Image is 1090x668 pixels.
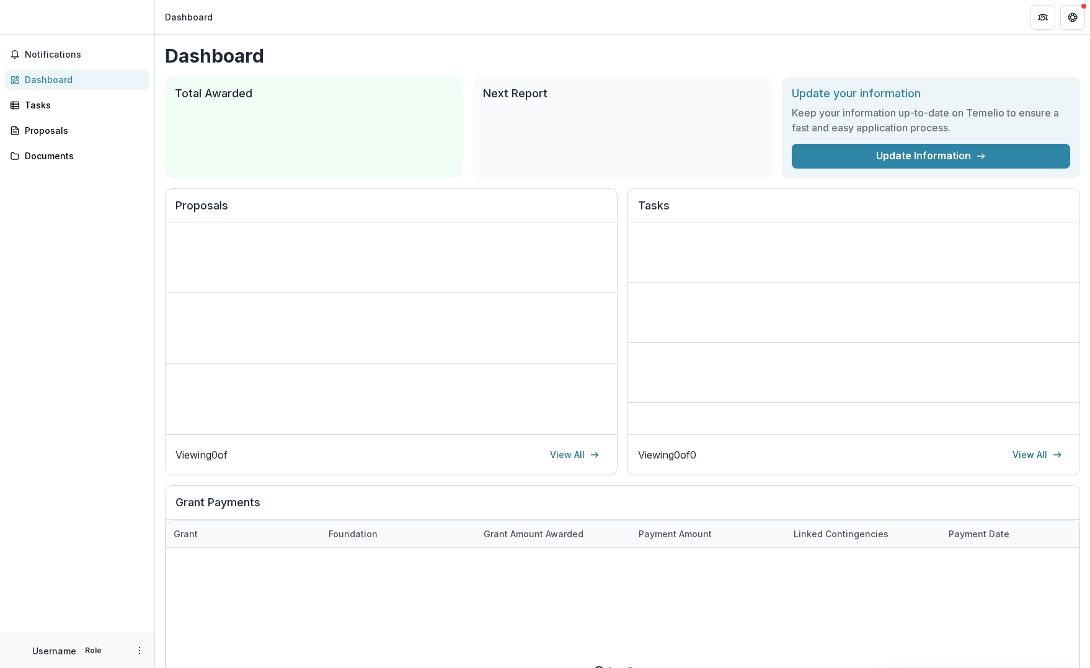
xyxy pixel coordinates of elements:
h2: Grant Payments [175,496,1070,519]
h2: Update your information [792,87,1070,100]
h1: Dashboard [165,45,1080,67]
div: Documents [25,149,140,162]
h2: Next Report [483,87,761,100]
a: Update Information [792,144,1070,169]
button: Partners [1030,5,1055,30]
a: View All [543,445,607,465]
a: Proposals [5,120,149,141]
h2: Total Awarded [175,87,453,100]
p: Role [81,645,105,656]
div: Dashboard [165,11,213,24]
h3: Keep your information up-to-date on Temelio to ensure a fast and easy application process. [792,105,1070,135]
button: Get Help [1060,5,1085,30]
a: Dashboard [5,69,149,90]
span: Notifications [25,50,144,60]
div: Dashboard [25,73,140,86]
button: More [132,643,147,658]
a: Tasks [5,95,149,115]
a: View All [1005,445,1070,465]
div: Proposals [25,124,140,137]
h2: Tasks [638,199,1070,222]
button: Notifications [5,45,149,64]
p: Viewing 0 of 0 [638,447,696,462]
p: Viewing 0 of [175,447,228,462]
nav: breadcrumb [160,8,218,26]
h2: Proposals [175,199,607,222]
div: Tasks [25,99,140,112]
p: Username [32,644,76,657]
a: Documents [5,146,149,166]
